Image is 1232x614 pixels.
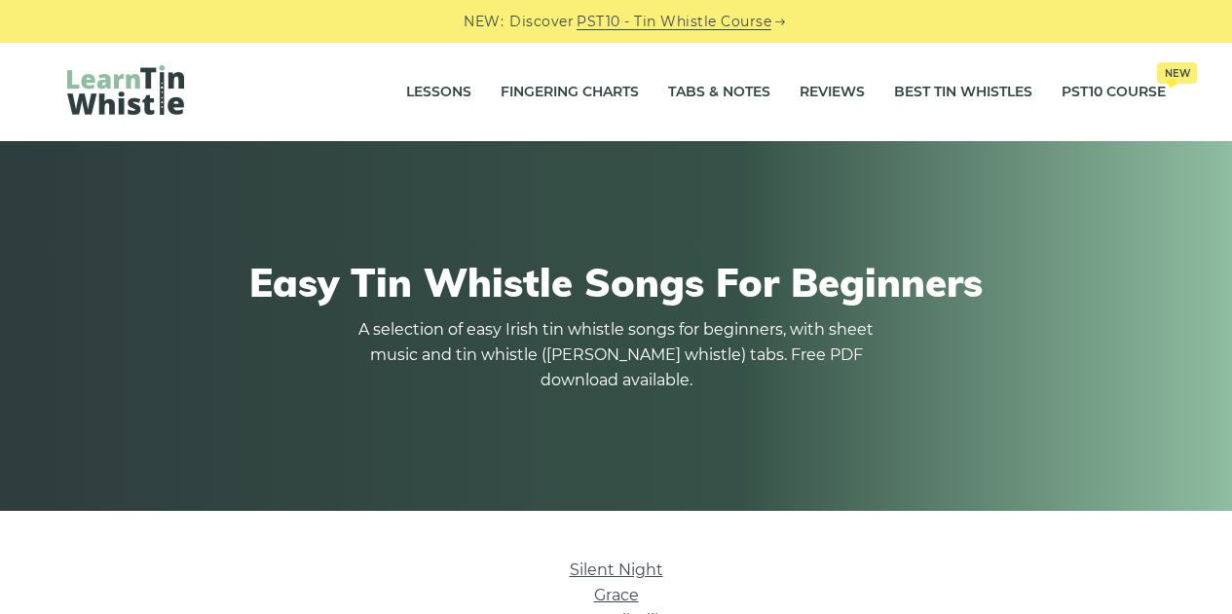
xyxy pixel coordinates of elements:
a: Tabs & Notes [668,68,770,117]
a: Reviews [800,68,865,117]
a: Lessons [406,68,471,117]
a: Fingering Charts [501,68,639,117]
p: A selection of easy Irish tin whistle songs for beginners, with sheet music and tin whistle ([PER... [354,317,879,393]
h1: Easy Tin Whistle Songs For Beginners [67,259,1166,306]
a: PST10 CourseNew [1062,68,1166,117]
span: New [1157,62,1197,84]
img: LearnTinWhistle.com [67,65,184,115]
a: Best Tin Whistles [894,68,1032,117]
a: Silent Night [570,560,663,579]
a: Grace [594,586,639,604]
